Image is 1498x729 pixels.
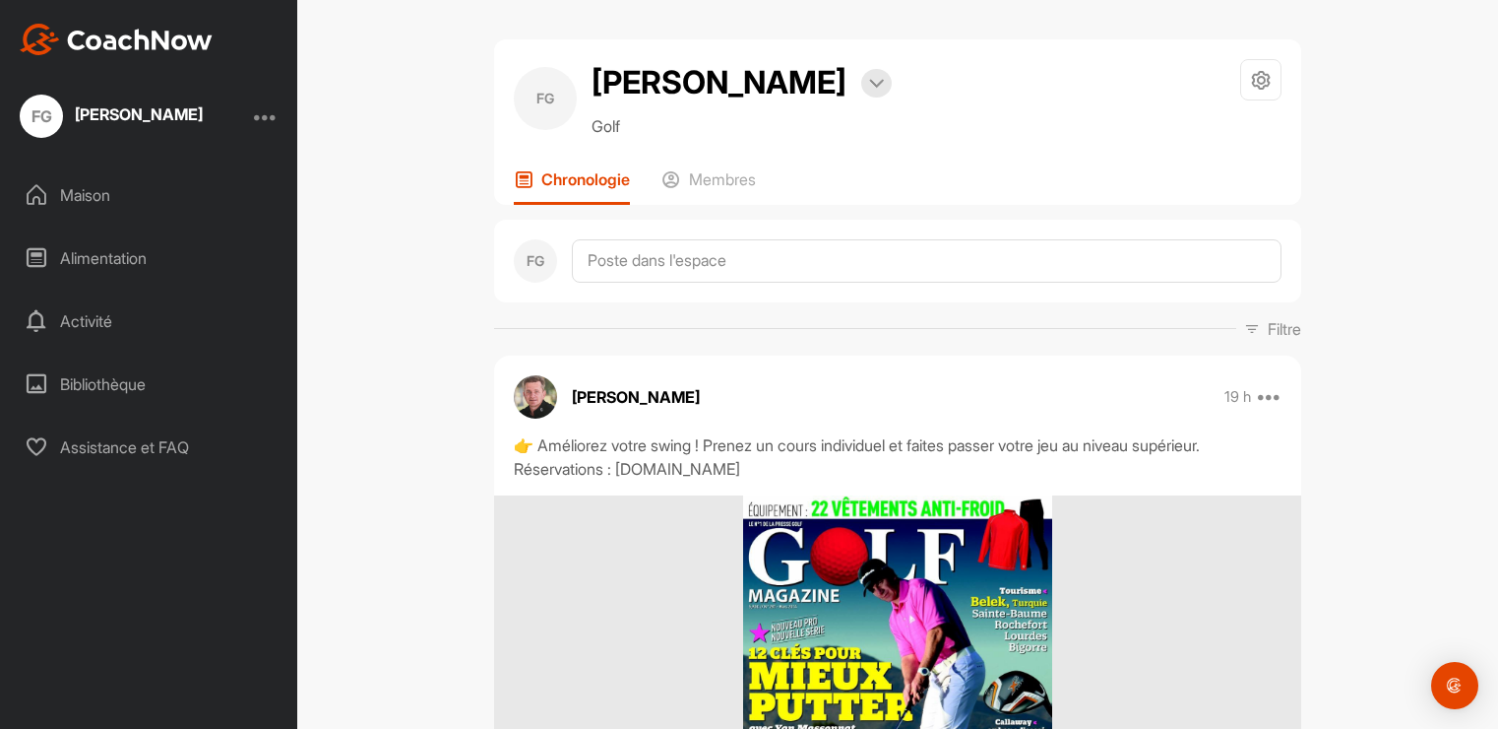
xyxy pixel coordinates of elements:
[572,387,700,407] font: [PERSON_NAME]
[536,90,554,106] font: FG
[1268,319,1301,339] font: Filtre
[60,311,112,331] font: Activité
[60,248,147,268] font: Alimentation
[60,374,146,394] font: Bibliothèque
[869,79,884,89] img: flèche vers le bas
[60,437,189,457] font: Assistance et FAQ
[31,106,52,126] font: FG
[1431,662,1478,709] div: Open Intercom Messenger
[20,24,213,55] img: CoachNow
[60,185,110,205] font: Maison
[75,104,203,124] font: [PERSON_NAME]
[514,435,1200,479] font: 👉 Améliorez votre swing ! Prenez un cours individuel et faites passer votre jeu au niveau supérie...
[689,169,756,189] font: Membres
[1224,387,1251,406] font: 19 h
[527,252,544,269] font: FG
[592,63,846,101] font: [PERSON_NAME]
[514,375,557,419] img: avatar
[592,116,620,136] font: Golf
[541,169,630,189] font: Chronologie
